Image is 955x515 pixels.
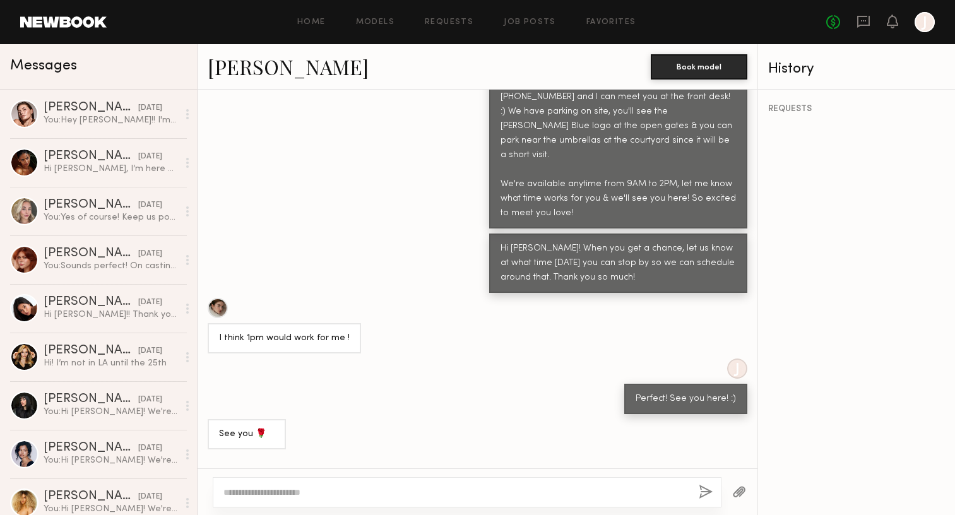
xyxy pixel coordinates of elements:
a: J [915,12,935,32]
a: Book model [651,61,747,71]
div: You: Hi [PERSON_NAME]! We're reaching out from the [PERSON_NAME] Jeans wholesale department ([URL... [44,454,178,466]
div: [DATE] [138,491,162,503]
div: [DATE] [138,151,162,163]
div: You: Yes of course! Keep us posted🤗 [44,211,178,223]
div: History [768,62,945,76]
div: [DATE] [138,442,162,454]
div: [PERSON_NAME] [44,490,138,503]
div: Perfect! See you here! :) [636,392,736,406]
a: Requests [425,18,473,27]
div: I think 1pm would work for me ! [219,331,350,346]
div: [DATE] [138,345,162,357]
div: [PERSON_NAME] [44,199,138,211]
a: Job Posts [504,18,556,27]
div: [PERSON_NAME] [44,393,138,406]
div: [DATE] [138,248,162,260]
span: Messages [10,59,77,73]
div: [PERSON_NAME] [44,442,138,454]
a: [PERSON_NAME] [208,53,369,80]
a: Models [356,18,394,27]
div: [PERSON_NAME] [44,150,138,163]
div: [DATE] [138,102,162,114]
div: [DATE] [138,394,162,406]
div: REQUESTS [768,105,945,114]
div: You: Hi [PERSON_NAME]! We're reaching out from the [PERSON_NAME] Jeans wholesale department ([URL... [44,503,178,515]
div: [PERSON_NAME] [44,102,138,114]
button: Book model [651,54,747,80]
div: Hi [PERSON_NAME]! When you get a chance, let us know at what time [DATE] you can stop by so we ca... [501,242,736,285]
div: Perfect! My name is [GEOGRAPHIC_DATA], I'm the Ecomm specialist for the wholesale dept. My number... [501,62,736,221]
div: You: Hi [PERSON_NAME]! We're reaching out from the [PERSON_NAME] Jeans wholesale department ([URL... [44,406,178,418]
div: Hi! I’m not in LA until the 25th [44,357,178,369]
a: Favorites [586,18,636,27]
div: Hi [PERSON_NAME], I’m here but no one is at the front desk :) [44,163,178,175]
div: [PERSON_NAME] [44,296,138,309]
div: You: Sounds perfect! On casting day, please give our office a call at the number on the front gat... [44,260,178,272]
div: [DATE] [138,199,162,211]
div: [PERSON_NAME] [44,247,138,260]
div: [PERSON_NAME] [44,345,138,357]
div: Hi [PERSON_NAME]!! Thank you so much for thinking of me!! I’m currently only able to fly out for ... [44,309,178,321]
div: You: Hey [PERSON_NAME]!! I'm helping them organize the Spring'26 Lookbook shoot before I leave of... [44,114,178,126]
div: See you 🌹 [219,427,275,442]
div: [DATE] [138,297,162,309]
a: Home [297,18,326,27]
